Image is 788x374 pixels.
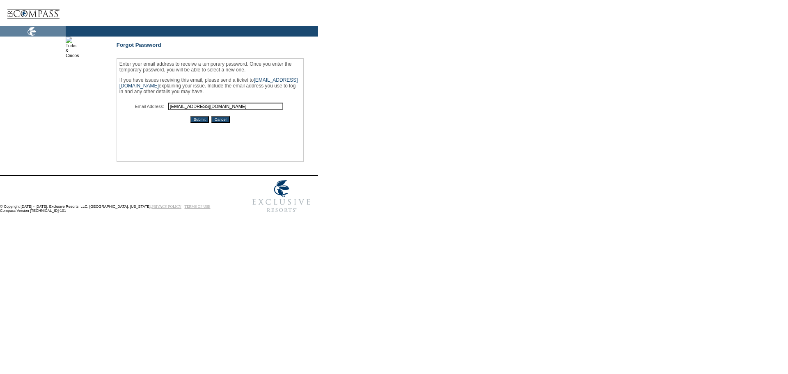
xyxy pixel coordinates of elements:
a: PRIVACY POLICY [151,204,181,209]
a: [EMAIL_ADDRESS][DOMAIN_NAME] [119,77,298,89]
img: Turks & Caicos [66,37,79,58]
span: If you have issues receiving this email, please send a ticket to explaining your issue. Include t... [119,77,298,94]
p: Email Address: [135,104,164,109]
img: Exclusive Resorts [245,176,318,217]
span: Enter your email address to receive a temporary password. Once you enter the temporary password, ... [119,61,292,73]
td: Forgot Password [117,42,281,48]
input: Submit [190,116,209,123]
a: TERMS OF USE [185,204,211,209]
img: logoCompass.gif [7,2,60,26]
input: Cancel [211,116,230,123]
